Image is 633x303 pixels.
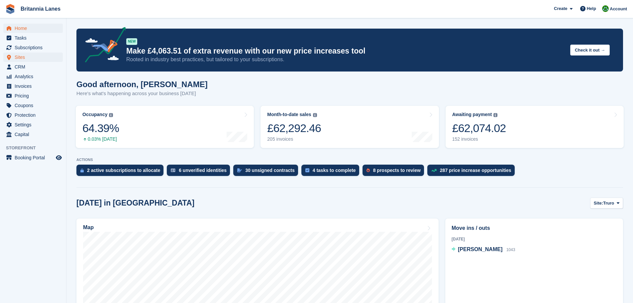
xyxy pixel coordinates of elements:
a: menu [3,81,63,91]
a: 6 unverified identities [167,165,233,179]
p: ACTIONS [76,158,623,162]
div: 4 tasks to complete [313,168,356,173]
span: Home [15,24,54,33]
div: [DATE] [452,236,617,242]
a: menu [3,72,63,81]
img: contract_signature_icon-13c848040528278c33f63329250d36e43548de30e8caae1d1a13099fd9432cc5.svg [237,168,242,172]
a: menu [3,91,63,100]
img: prospect-51fa495bee0391a8d652442698ab0144808aea92771e9ea1ae160a38d050c398.svg [367,168,370,172]
h1: Good afternoon, [PERSON_NAME] [76,80,208,89]
span: Analytics [15,72,54,81]
a: Preview store [55,154,63,162]
span: Pricing [15,91,54,100]
button: Site: Truro [590,198,623,209]
div: 6 unverified identities [179,168,227,173]
a: Month-to-date sales £62,292.46 205 invoices [261,106,439,148]
p: Here's what's happening across your business [DATE] [76,90,208,97]
span: Create [554,5,567,12]
a: [PERSON_NAME] 1043 [452,245,515,254]
div: 8 prospects to review [373,168,421,173]
span: [PERSON_NAME] [458,246,502,252]
img: icon-info-grey-7440780725fd019a000dd9b08b2336e03edf1995a4989e88bcd33f0948082b44.svg [313,113,317,117]
span: Account [610,6,627,12]
a: menu [3,130,63,139]
img: icon-info-grey-7440780725fd019a000dd9b08b2336e03edf1995a4989e88bcd33f0948082b44.svg [493,113,497,117]
a: Awaiting payment £62,074.02 152 invoices [446,106,624,148]
span: Truro [603,200,614,207]
span: Tasks [15,33,54,43]
a: menu [3,120,63,129]
button: Check it out → [570,45,610,56]
p: Rooted in industry best practices, but tailored to your subscriptions. [126,56,565,63]
a: menu [3,43,63,52]
img: active_subscription_to_allocate_icon-d502201f5373d7db506a760aba3b589e785aa758c864c3986d89f69b8ff3... [80,168,84,173]
span: Subscriptions [15,43,54,52]
span: Help [587,5,596,12]
img: price_increase_opportunities-93ffe204e8149a01c8c9dc8f82e8f89637d9d84a8eef4429ea346261dce0b2c0.svg [431,169,437,172]
a: menu [3,153,63,162]
div: 205 invoices [267,136,321,142]
div: Month-to-date sales [267,112,311,117]
span: Storefront [6,145,66,151]
div: 30 unsigned contracts [245,168,295,173]
img: task-75834270c22a3079a89374b754ae025e5fb1db73e45f91037f5363f120a921f8.svg [305,168,309,172]
a: 8 prospects to review [363,165,427,179]
a: menu [3,33,63,43]
a: 4 tasks to complete [301,165,363,179]
h2: [DATE] in [GEOGRAPHIC_DATA] [76,199,194,208]
img: stora-icon-8386f47178a22dfd0bd8f6a31ec36ba5ce8667c1dd55bd0f319d3a0aa187defe.svg [5,4,15,14]
div: £62,074.02 [452,121,506,135]
div: 287 price increase opportunities [440,168,511,173]
img: Matt Lane [602,5,609,12]
a: menu [3,101,63,110]
div: NEW [126,38,137,45]
div: 152 invoices [452,136,506,142]
span: CRM [15,62,54,72]
span: Site: [594,200,603,207]
a: Occupancy 64.39% 0.03% [DATE] [76,106,254,148]
span: Sites [15,53,54,62]
span: Settings [15,120,54,129]
a: menu [3,110,63,120]
span: Booking Portal [15,153,54,162]
div: £62,292.46 [267,121,321,135]
a: menu [3,53,63,62]
img: price-adjustments-announcement-icon-8257ccfd72463d97f412b2fc003d46551f7dbcb40ab6d574587a9cd5c0d94... [79,27,126,65]
img: verify_identity-adf6edd0f0f0b5bbfe63781bf79b02c33cf7c696d77639b501bdc392416b5a36.svg [171,168,175,172]
span: Capital [15,130,54,139]
a: menu [3,62,63,72]
h2: Move ins / outs [452,224,617,232]
img: icon-info-grey-7440780725fd019a000dd9b08b2336e03edf1995a4989e88bcd33f0948082b44.svg [109,113,113,117]
span: Coupons [15,101,54,110]
span: 1043 [506,247,515,252]
span: Invoices [15,81,54,91]
a: Britannia Lanes [18,3,63,14]
div: Occupancy [82,112,107,117]
span: Protection [15,110,54,120]
div: 64.39% [82,121,119,135]
a: 287 price increase opportunities [427,165,518,179]
p: Make £4,063.51 of extra revenue with our new price increases tool [126,46,565,56]
a: menu [3,24,63,33]
a: 2 active subscriptions to allocate [76,165,167,179]
h2: Map [83,225,94,230]
div: 0.03% [DATE] [82,136,119,142]
a: 30 unsigned contracts [233,165,301,179]
div: Awaiting payment [452,112,492,117]
div: 2 active subscriptions to allocate [87,168,160,173]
